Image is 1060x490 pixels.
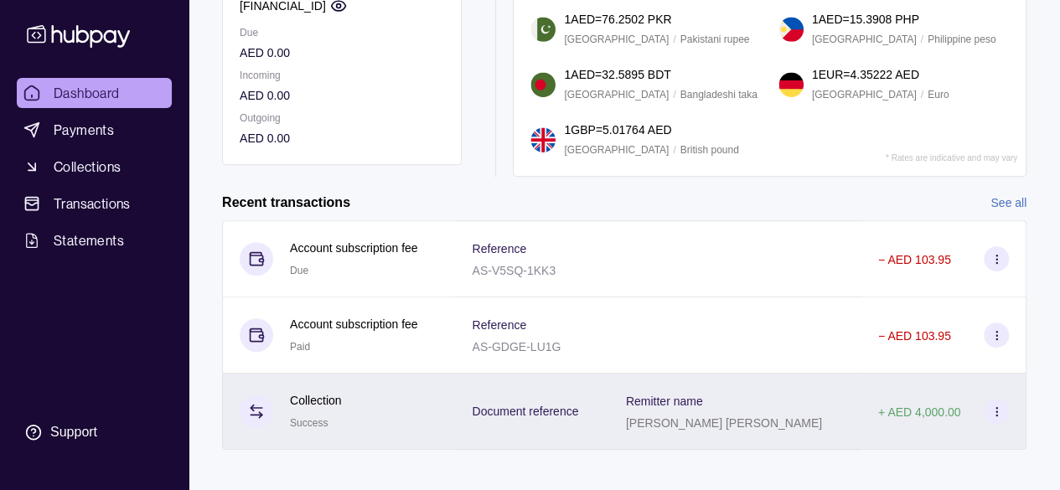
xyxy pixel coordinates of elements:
[17,152,172,182] a: Collections
[778,72,804,97] img: de
[290,265,308,276] span: Due
[54,83,120,103] span: Dashboard
[240,109,444,127] p: Outgoing
[17,415,172,450] a: Support
[290,239,418,257] p: Account subscription fee
[921,85,923,104] p: /
[240,23,444,42] p: Due
[240,66,444,85] p: Incoming
[626,395,703,408] p: Remitter name
[680,85,758,104] p: Bangladeshi taka
[812,30,917,49] p: [GEOGRAPHIC_DATA]
[673,141,675,159] p: /
[673,30,675,49] p: /
[778,17,804,42] img: ph
[17,188,172,219] a: Transactions
[290,341,310,353] span: Paid
[54,193,131,214] span: Transactions
[812,85,917,104] p: [GEOGRAPHIC_DATA]
[928,30,995,49] p: Philippine peso
[921,30,923,49] p: /
[290,315,418,333] p: Account subscription fee
[50,423,97,441] div: Support
[680,141,739,159] p: British pound
[886,153,1017,162] p: * Rates are indicative and may vary
[472,340,561,353] p: AS-GDGE-LU1G
[17,115,172,145] a: Payments
[472,318,526,332] p: Reference
[928,85,949,104] p: Euro
[17,78,172,108] a: Dashboard
[472,264,556,277] p: AS-V5SQ-1KK3
[54,230,124,250] span: Statements
[530,127,556,152] img: gb
[812,10,919,28] p: 1 AED = 15.3908 PHP
[240,129,444,147] p: AED 0.00
[54,120,114,140] span: Payments
[472,405,578,418] p: Document reference
[240,44,444,62] p: AED 0.00
[530,72,556,97] img: bd
[472,242,526,255] p: Reference
[878,405,960,419] p: + AED 4,000.00
[530,17,556,42] img: pk
[673,85,675,104] p: /
[290,391,341,410] p: Collection
[54,157,121,177] span: Collections
[17,225,172,255] a: Statements
[564,30,669,49] p: [GEOGRAPHIC_DATA]
[878,329,951,343] p: − AED 103.95
[290,417,328,429] span: Success
[222,193,350,212] h2: Recent transactions
[626,416,822,430] p: [PERSON_NAME] [PERSON_NAME]
[564,121,671,139] p: 1 GBP = 5.01764 AED
[564,10,671,28] p: 1 AED = 76.2502 PKR
[812,65,919,84] p: 1 EUR = 4.35222 AED
[680,30,750,49] p: Pakistani rupee
[564,141,669,159] p: [GEOGRAPHIC_DATA]
[240,86,444,105] p: AED 0.00
[878,253,951,266] p: − AED 103.95
[990,193,1026,212] a: See all
[564,65,670,84] p: 1 AED = 32.5895 BDT
[564,85,669,104] p: [GEOGRAPHIC_DATA]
